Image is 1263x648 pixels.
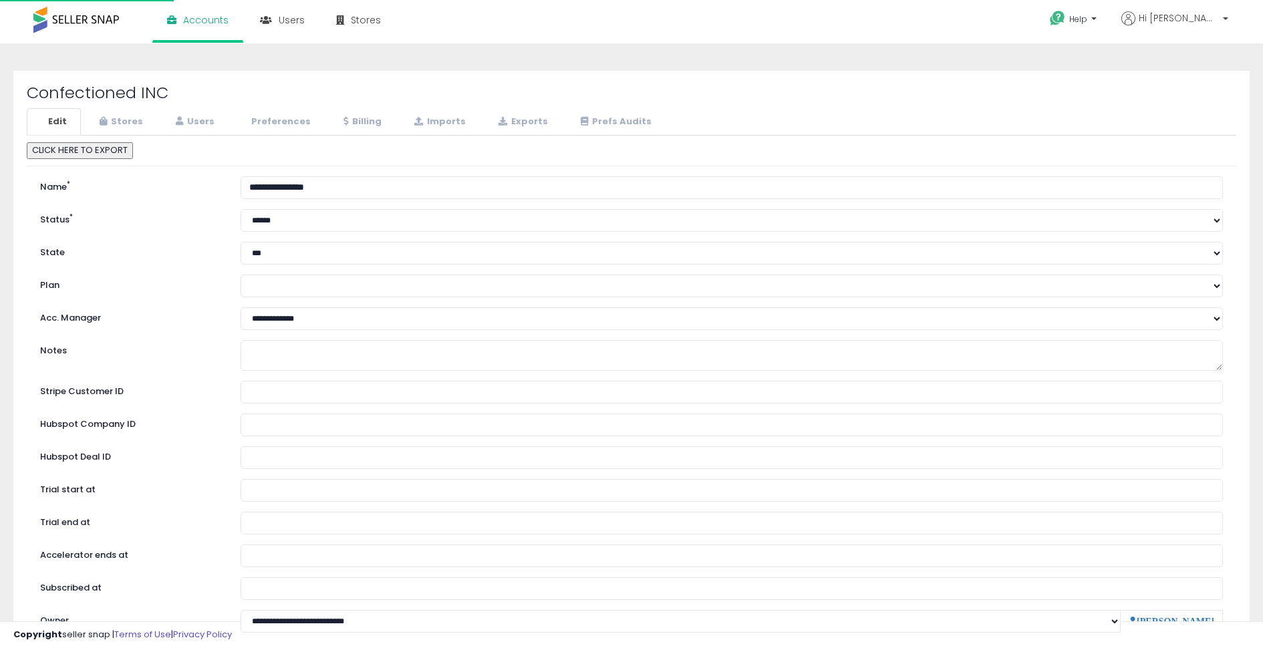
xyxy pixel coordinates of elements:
div: seller snap | | [13,629,232,641]
label: Trial start at [30,479,231,496]
a: Prefs Audits [563,108,666,136]
span: Users [279,13,305,27]
span: Stores [351,13,381,27]
a: Privacy Policy [173,628,232,641]
label: Owner [40,615,69,627]
a: Imports [397,108,480,136]
label: Status [30,209,231,226]
span: Hi [PERSON_NAME] [1139,11,1219,25]
a: Billing [326,108,396,136]
h2: Confectioned INC [27,84,1236,102]
span: Accounts [183,13,229,27]
span: Help [1069,13,1087,25]
label: Trial end at [30,512,231,529]
label: Hubspot Company ID [30,414,231,431]
label: Stripe Customer ID [30,381,231,398]
label: State [30,242,231,259]
a: Edit [27,108,81,136]
a: Terms of Use [114,628,171,641]
a: Preferences [230,108,325,136]
strong: Copyright [13,628,62,641]
label: Acc. Manager [30,307,231,325]
label: Accelerator ends at [30,544,231,562]
i: Get Help [1049,10,1066,27]
button: CLICK HERE TO EXPORT [27,142,133,159]
label: Hubspot Deal ID [30,446,231,464]
a: Hi [PERSON_NAME] [1121,11,1228,41]
a: Exports [481,108,562,136]
label: Plan [30,275,231,292]
label: Subscribed at [30,577,231,595]
a: Stores [82,108,157,136]
a: [PERSON_NAME] [1129,617,1214,626]
a: Users [158,108,229,136]
label: Name [30,176,231,194]
label: Notes [30,340,231,357]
